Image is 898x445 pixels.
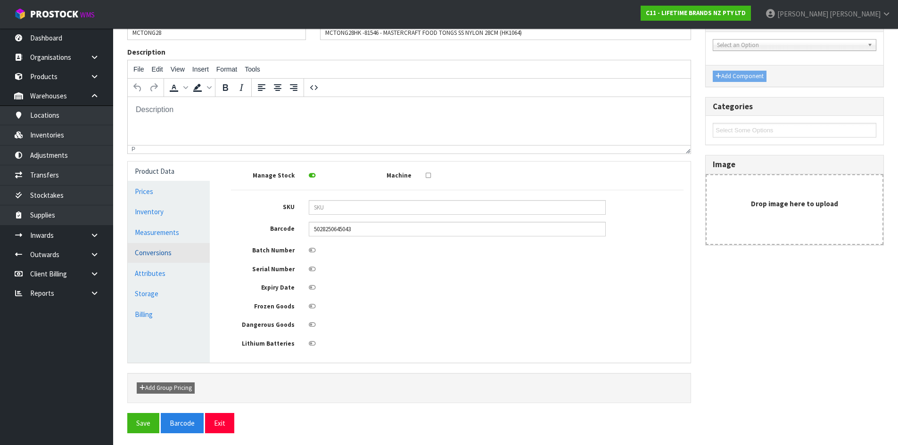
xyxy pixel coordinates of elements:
[224,262,302,274] label: Serial Number
[130,80,146,96] button: Undo
[224,337,302,348] label: Lithium Batteries
[171,65,185,73] span: View
[713,160,876,169] h3: Image
[224,222,302,234] label: Barcode
[127,47,165,57] label: Description
[309,222,606,236] input: Barcode
[128,223,210,242] a: Measurements
[128,305,210,324] a: Billing
[751,199,838,208] strong: Drop image here to upload
[128,264,210,283] a: Attributes
[309,200,606,215] input: SKU
[128,182,210,201] a: Prices
[128,162,210,181] a: Product Data
[128,97,691,145] iframe: Rich Text Area. Press ALT-0 for help.
[286,80,302,96] button: Align right
[217,80,233,96] button: Bold
[132,146,135,153] div: p
[713,71,766,82] button: Add Component
[224,200,302,212] label: SKU
[646,9,746,17] strong: C11 - LIFETIME BRANDS NZ PTY LTD
[128,284,210,303] a: Storage
[216,65,237,73] span: Format
[80,10,95,19] small: WMS
[224,243,302,255] label: Batch Number
[341,169,419,180] label: Machine
[127,413,159,433] button: Save
[152,65,163,73] span: Edit
[713,102,876,111] h3: Categories
[133,65,144,73] span: File
[717,40,864,51] span: Select an Option
[683,146,691,154] div: Resize
[224,281,302,292] label: Expiry Date
[245,65,260,73] span: Tools
[128,202,210,221] a: Inventory
[146,80,162,96] button: Redo
[306,80,322,96] button: Source code
[30,8,78,20] span: ProStock
[270,80,286,96] button: Align center
[320,25,692,40] input: Name
[224,169,302,180] label: Manage Stock
[14,8,26,20] img: cube-alt.png
[254,80,270,96] button: Align left
[641,6,751,21] a: C11 - LIFETIME BRANDS NZ PTY LTD
[205,413,234,433] button: Exit
[192,65,209,73] span: Insert
[830,9,881,18] span: [PERSON_NAME]
[224,318,302,330] label: Dangerous Goods
[127,25,306,40] input: Reference Code
[233,80,249,96] button: Italic
[777,9,828,18] span: [PERSON_NAME]
[224,299,302,311] label: Frozen Goods
[161,413,204,433] button: Barcode
[137,382,195,394] button: Add Group Pricing
[189,80,213,96] div: Background color
[128,243,210,262] a: Conversions
[166,80,189,96] div: Text color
